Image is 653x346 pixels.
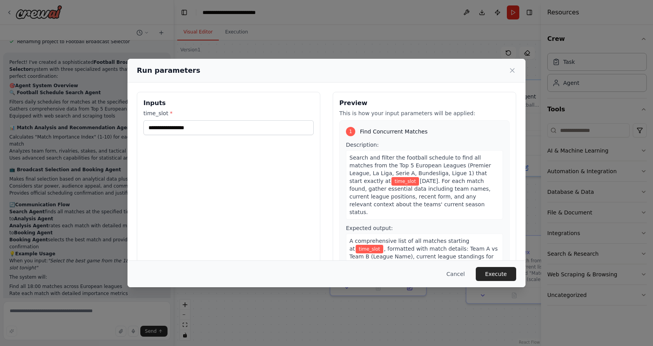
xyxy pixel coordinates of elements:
span: Description: [346,142,379,148]
span: Expected output: [346,225,393,231]
span: Find Concurrent Matches [360,128,428,135]
span: Variable: time_slot [356,245,383,253]
span: , formatted with match details: Team A vs Team B (League Name), current league standings for both... [349,246,498,283]
p: This is how your input parameters will be applied: [339,109,510,117]
div: 1 [346,127,355,136]
span: [DATE]. For each match found, gather essential data including team names, current league position... [349,178,491,215]
h2: Run parameters [137,65,200,76]
button: Cancel [440,267,471,281]
button: Execute [476,267,516,281]
h3: Preview [339,98,510,108]
label: time_slot [143,109,314,117]
span: A comprehensive list of all matches starting at [349,238,469,252]
span: Search and filter the football schedule to find all matches from the Top 5 European Leagues (Prem... [349,155,491,184]
h3: Inputs [143,98,314,108]
span: Variable: time_slot [391,177,419,186]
